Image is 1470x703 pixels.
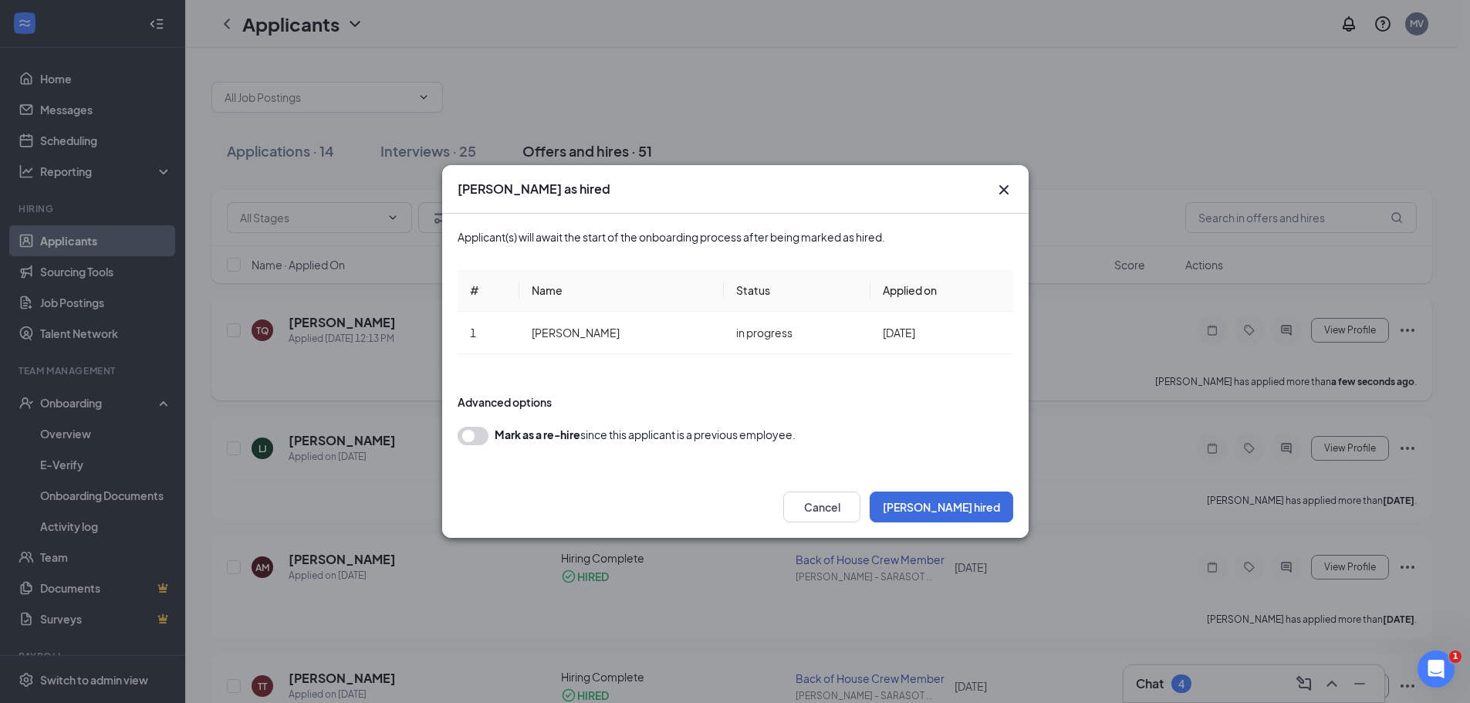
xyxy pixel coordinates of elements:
[870,269,1013,312] th: Applied on
[723,269,870,312] th: Status
[458,181,610,198] h3: [PERSON_NAME] as hired
[783,492,860,522] button: Cancel
[723,312,870,354] td: in progress
[470,326,476,340] span: 1
[458,229,1013,245] div: Applicant(s) will await the start of the onboarding process after being marked as hired.
[519,312,723,354] td: [PERSON_NAME]
[870,312,1013,354] td: [DATE]
[870,492,1013,522] button: [PERSON_NAME] hired
[495,428,580,441] b: Mark as a re-hire
[495,427,796,442] div: since this applicant is a previous employee.
[995,181,1013,199] svg: Cross
[458,394,1013,410] div: Advanced options
[1418,651,1455,688] iframe: Intercom live chat
[995,181,1013,199] button: Close
[519,269,723,312] th: Name
[458,269,519,312] th: #
[1449,651,1462,663] span: 1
